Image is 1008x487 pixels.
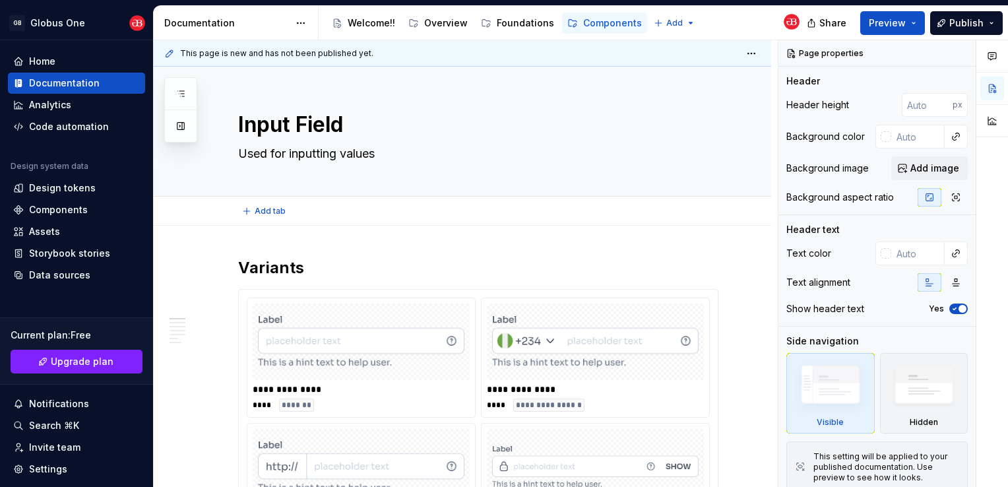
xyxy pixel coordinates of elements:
div: Storybook stories [29,247,110,260]
input: Auto [891,242,945,265]
p: px [953,100,962,110]
span: This page is new and has not been published yet. [180,48,373,59]
div: Documentation [29,77,100,90]
a: Upgrade plan [11,350,142,373]
span: Upgrade plan [51,355,113,368]
div: Hidden [880,353,968,434]
div: Code automation [29,120,109,133]
img: Globus Bank UX Team [784,14,800,30]
div: Search ⌘K [29,419,79,432]
button: Share [800,11,855,35]
span: Add [666,18,683,28]
div: Header height [786,98,849,112]
a: Invite team [8,437,145,458]
div: Header [786,75,820,88]
div: Globus One [30,16,85,30]
a: Analytics [8,94,145,115]
div: Show header text [786,302,864,315]
div: Home [29,55,55,68]
div: Background image [786,162,869,175]
div: Design tokens [29,181,96,195]
div: Design system data [11,161,88,172]
div: This setting will be applied to your published documentation. Use preview to see how it looks. [813,451,959,483]
div: Visible [817,417,844,428]
span: Share [819,16,846,30]
a: Components [562,13,647,34]
div: Invite team [29,441,80,454]
div: Overview [424,16,468,30]
button: Publish [930,11,1003,35]
div: Data sources [29,269,90,282]
div: Page tree [327,10,647,36]
a: Components [8,199,145,220]
a: Welcome!! [327,13,400,34]
textarea: Used for inputting values [236,143,716,164]
a: Code automation [8,116,145,137]
span: Preview [869,16,906,30]
div: Text alignment [786,276,850,289]
a: Foundations [476,13,559,34]
div: Documentation [164,16,289,30]
div: Background color [786,130,865,143]
div: Side navigation [786,335,859,348]
button: Add [650,14,699,32]
div: Foundations [497,16,554,30]
button: Add image [891,156,968,180]
div: Current plan : Free [11,329,142,342]
div: Header text [786,223,840,236]
label: Yes [929,304,944,314]
button: Preview [860,11,925,35]
div: Assets [29,225,60,238]
div: Notifications [29,397,89,410]
button: GBGlobus OneGlobus Bank UX Team [3,9,150,37]
div: Background aspect ratio [786,191,894,204]
a: Overview [403,13,473,34]
input: Auto [891,125,945,148]
span: Add image [910,162,959,175]
div: Hidden [910,417,938,428]
div: Welcome!! [348,16,395,30]
div: Components [29,203,88,216]
a: Design tokens [8,178,145,199]
a: Documentation [8,73,145,94]
button: Search ⌘K [8,415,145,436]
a: Settings [8,459,145,480]
div: Settings [29,463,67,476]
input: Auto [902,93,953,117]
div: Text color [786,247,831,260]
span: Publish [949,16,984,30]
a: Assets [8,221,145,242]
button: Add tab [238,202,292,220]
a: Storybook stories [8,243,145,264]
div: Analytics [29,98,71,112]
a: Home [8,51,145,72]
button: Notifications [8,393,145,414]
a: Data sources [8,265,145,286]
div: Components [583,16,642,30]
div: GB [9,15,25,31]
img: Globus Bank UX Team [129,15,145,31]
textarea: Input Field [236,109,716,141]
span: Add tab [255,206,286,216]
div: Visible [786,353,875,434]
h2: Variants [238,257,718,278]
